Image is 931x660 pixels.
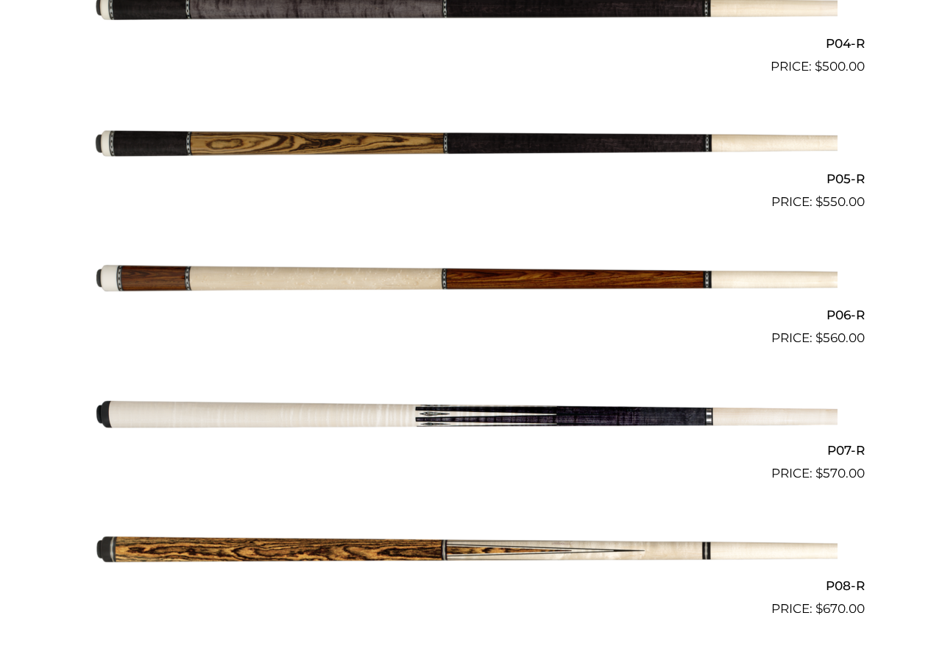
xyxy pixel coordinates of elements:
[815,330,823,345] span: $
[94,82,838,206] img: P05-R
[815,466,865,480] bdi: 570.00
[67,166,865,193] h2: P05-R
[67,354,865,483] a: P07-R $570.00
[94,489,838,613] img: P08-R
[67,572,865,600] h2: P08-R
[815,194,865,209] bdi: 550.00
[815,601,823,616] span: $
[67,437,865,464] h2: P07-R
[67,489,865,619] a: P08-R $670.00
[815,59,822,74] span: $
[815,466,823,480] span: $
[94,354,838,478] img: P07-R
[815,194,823,209] span: $
[67,301,865,328] h2: P06-R
[815,601,865,616] bdi: 670.00
[815,330,865,345] bdi: 560.00
[815,59,865,74] bdi: 500.00
[67,29,865,57] h2: P04-R
[67,82,865,212] a: P05-R $550.00
[67,218,865,347] a: P06-R $560.00
[94,218,838,341] img: P06-R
